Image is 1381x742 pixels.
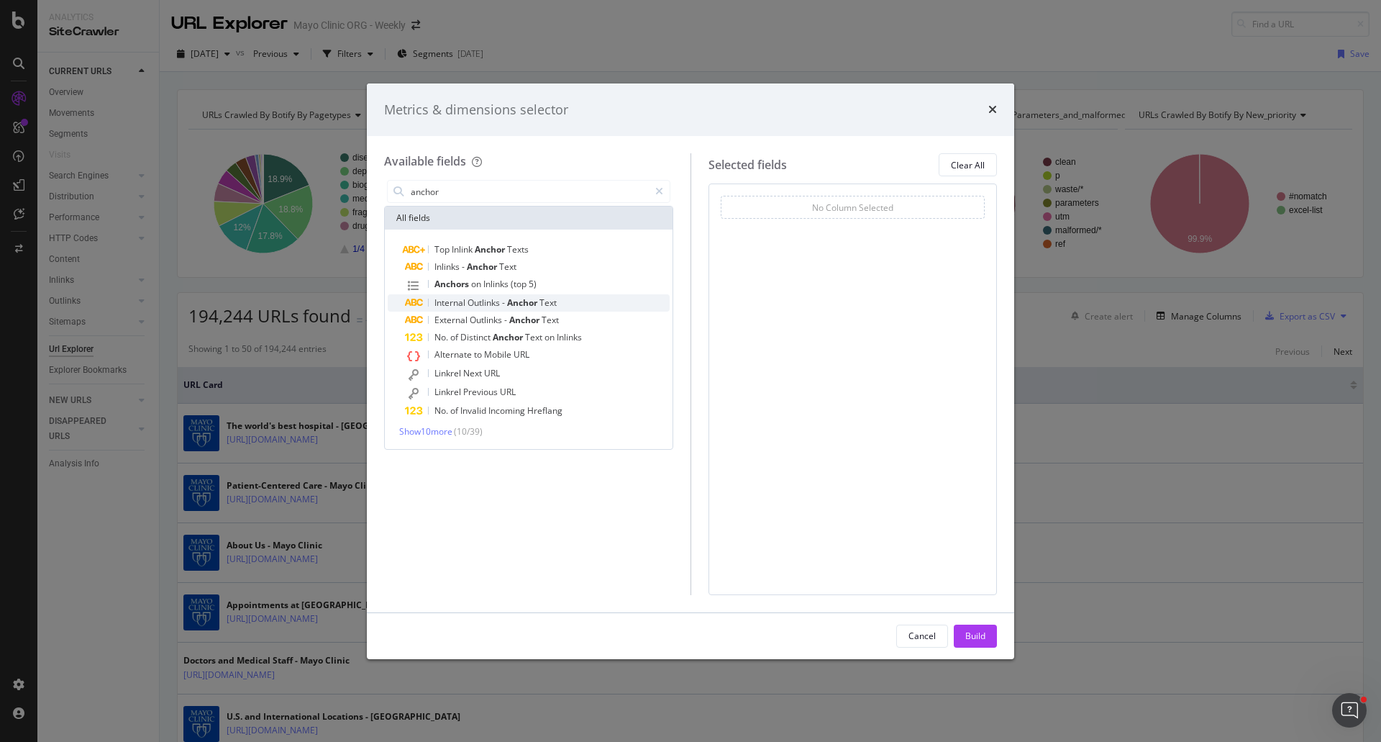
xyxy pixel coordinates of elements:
span: Incoming [488,404,527,417]
div: Build [965,630,985,642]
span: on [471,278,483,290]
div: Metrics & dimensions selector [384,101,568,119]
span: Alternate [434,348,474,361]
span: Outlinks [470,314,504,326]
span: URL [500,386,516,398]
span: Linkrel [434,386,463,398]
span: Linkrel [434,367,463,379]
div: Selected fields [708,157,787,173]
span: Anchor [467,261,499,273]
span: Previous [463,386,500,398]
input: Search by field name [409,181,649,202]
span: of [450,331,460,343]
span: - [462,261,467,273]
span: - [504,314,509,326]
span: 5) [529,278,537,290]
span: No. [434,404,450,417]
span: Inlinks [483,278,511,290]
div: Clear All [951,159,985,171]
span: Anchor [509,314,542,326]
span: (top [511,278,529,290]
span: Distinct [460,331,493,343]
span: Text [542,314,559,326]
span: Anchor [493,331,525,343]
span: Text [539,297,557,309]
span: Mobile [484,348,514,361]
span: External [434,314,470,326]
div: All fields [385,207,673,230]
span: No. [434,331,450,343]
span: - [502,297,507,309]
span: Anchor [475,243,507,255]
span: Top [434,243,452,255]
iframe: Intercom live chat [1332,693,1367,728]
span: Inlink [452,243,475,255]
span: Anchors [434,278,471,290]
button: Clear All [939,153,997,176]
button: Cancel [896,625,948,648]
span: Invalid [460,404,488,417]
span: Internal [434,297,468,309]
div: Available fields [384,153,466,169]
span: Hreflang [527,404,562,417]
span: Anchor [507,297,539,309]
div: No Column Selected [812,202,893,214]
span: Next [463,367,484,379]
span: ( 10 / 39 ) [454,425,483,438]
span: of [450,404,460,417]
span: Inlinks [557,331,582,343]
span: Texts [507,243,529,255]
span: to [474,348,484,361]
span: Inlinks [434,261,462,273]
span: Text [499,261,516,273]
div: modal [367,83,1014,659]
button: Build [954,625,997,648]
span: Text [525,331,544,343]
div: times [988,101,997,119]
span: on [544,331,557,343]
span: URL [484,367,500,379]
span: Outlinks [468,297,502,309]
div: Cancel [908,630,936,642]
span: URL [514,348,529,361]
span: Show 10 more [399,425,452,438]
